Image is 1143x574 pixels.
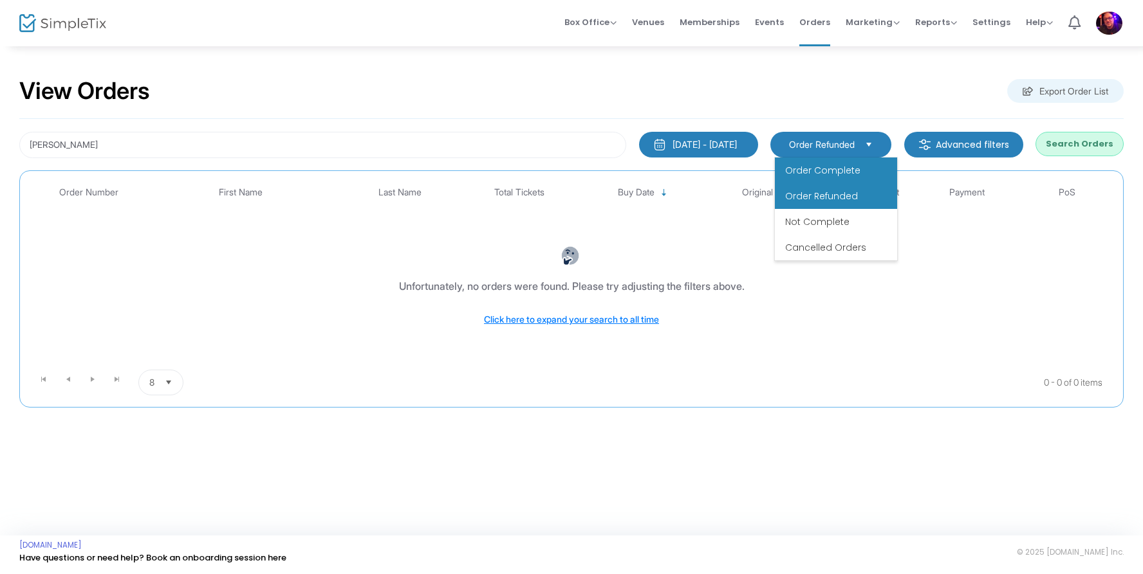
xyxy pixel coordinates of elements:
span: Buy Date [618,187,655,198]
span: Click here to expand your search to all time [484,314,659,325]
span: Reports [915,16,957,28]
span: Box Office [564,16,617,28]
button: Select [160,370,178,395]
img: monthly [653,138,666,151]
kendo-pager-info: 0 - 0 of 0 items [311,370,1102,395]
img: filter [918,138,931,151]
th: Total Tickets [469,177,569,208]
span: PoS [1059,187,1075,198]
span: 8 [149,376,154,389]
img: face-thinking.png [561,246,580,265]
span: Events [755,6,784,39]
span: Payment [949,187,985,198]
span: Sortable [659,188,669,198]
m-button: Advanced filters [904,132,1023,157]
span: Order Refunded [785,190,858,202]
input: Search by name, email, phone, order number, ip address, or last 4 digits of card [19,132,626,158]
a: [DOMAIN_NAME] [19,540,82,550]
span: Help [1026,16,1053,28]
span: First Name [219,187,263,198]
span: © 2025 [DOMAIN_NAME] Inc. [1017,547,1124,557]
span: Orders [799,6,830,39]
span: Cancelled Orders [785,241,866,254]
span: Memberships [680,6,739,39]
div: Unfortunately, no orders were found. Please try adjusting the filters above. [399,278,745,294]
span: Order Number [59,187,118,198]
span: Order Complete [785,164,860,177]
button: Select [860,138,878,152]
span: Settings [972,6,1010,39]
div: [DATE] - [DATE] [673,138,737,151]
span: Venues [632,6,664,39]
button: [DATE] - [DATE] [639,132,758,157]
button: Search Orders [1036,132,1124,156]
span: Last Name [378,187,422,198]
div: Data table [26,177,1117,364]
span: Order Refunded [789,138,855,151]
a: Have questions or need help? Book an onboarding session here [19,552,286,564]
span: Marketing [846,16,900,28]
h2: View Orders [19,77,150,105]
span: Not Complete [785,215,850,228]
th: Original Total [718,177,818,208]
